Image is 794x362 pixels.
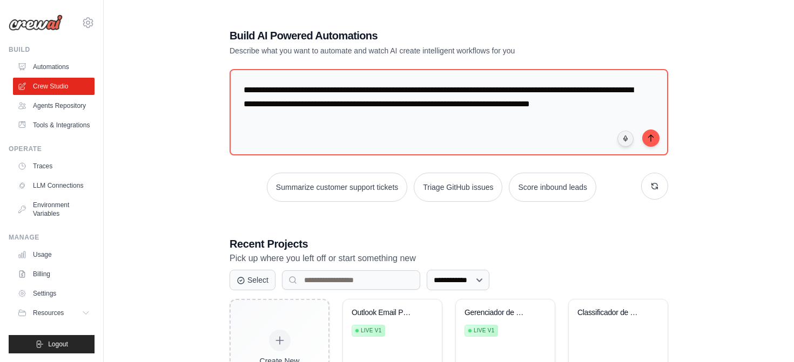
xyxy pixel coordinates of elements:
button: Logout [9,335,95,353]
button: Score inbound leads [509,173,596,202]
button: Select [230,270,275,290]
p: Pick up where you left off or start something new [230,251,668,265]
button: Resources [13,304,95,322]
a: Settings [13,285,95,302]
div: Classificador de Emails Outlook por Prioridade [577,308,643,318]
a: Tools & Integrations [13,117,95,134]
div: Gerenciador de Emails Outlook [465,308,530,318]
span: Live v1 [361,326,381,335]
span: Resources [33,309,64,317]
button: Summarize customer support tickets [267,173,407,202]
a: Agents Repository [13,97,95,114]
img: Logo [9,15,63,31]
div: Manage [9,233,95,242]
a: Usage [13,246,95,263]
p: Describe what you want to automate and watch AI create intelligent workflows for you [230,45,593,56]
div: Outlook Email Priority Analyzer [352,308,417,318]
div: Operate [9,145,95,153]
h3: Recent Projects [230,236,668,251]
a: Automations [13,58,95,76]
a: Traces [13,158,95,175]
span: Logout [48,340,68,349]
a: Environment Variables [13,196,95,222]
div: Build [9,45,95,54]
span: Live v1 [474,326,494,335]
a: Crew Studio [13,78,95,95]
button: Get new suggestions [641,173,668,200]
h1: Build AI Powered Automations [230,28,593,43]
a: Billing [13,265,95,283]
a: LLM Connections [13,177,95,194]
button: Triage GitHub issues [414,173,502,202]
button: Click to speak your automation idea [617,131,634,147]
